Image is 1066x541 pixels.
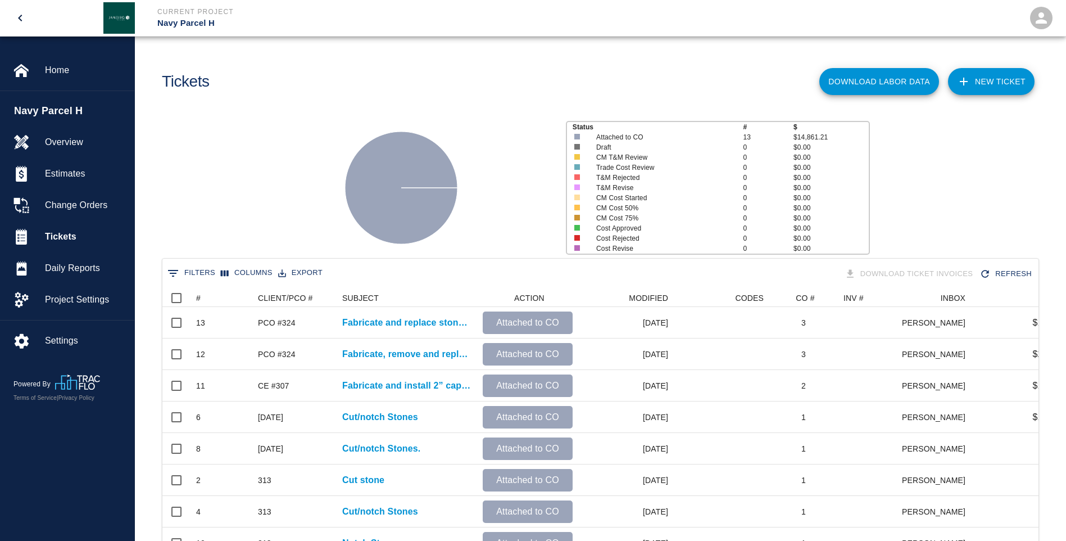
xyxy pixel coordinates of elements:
[196,380,205,391] div: 11
[743,233,793,244] p: 0
[743,122,793,132] p: #
[743,183,793,193] p: 0
[258,506,271,517] div: 313
[196,349,205,360] div: 12
[801,317,806,328] div: 3
[843,289,864,307] div: INV #
[57,395,58,401] span: |
[793,203,869,213] p: $0.00
[801,443,806,454] div: 1
[842,264,978,284] div: Tickets download in groups of 15
[196,443,201,454] div: 8
[793,132,869,142] p: $14,861.21
[793,244,869,254] p: $0.00
[573,122,743,132] p: Status
[7,4,34,31] button: open drawer
[342,289,379,307] div: SUBJECT
[258,349,296,360] div: PCO #324
[743,244,793,254] p: 0
[45,334,125,348] span: Settings
[196,317,205,328] div: 13
[103,2,135,34] img: Janeiro Inc
[258,443,283,454] div: CE 313
[977,264,1036,284] div: Refresh the list
[793,163,869,173] p: $0.00
[258,380,289,391] div: CE #307
[55,375,100,390] img: TracFlo
[578,289,674,307] div: MODIFIED
[487,505,568,519] p: Attached to CO
[596,163,728,173] p: Trade Cost Review
[196,412,201,423] div: 6
[902,339,971,370] div: [PERSON_NAME]
[941,289,965,307] div: INBOX
[596,223,728,233] p: Cost Approved
[342,379,471,393] a: Fabricate and install 2” caps atop of lobby wall as...
[514,289,545,307] div: ACTION
[596,213,728,223] p: CM Cost 75%
[196,289,201,307] div: #
[342,348,471,361] a: Fabricate, remove and replace stones D1-4, D1-5, E1-3 and F1-12...
[14,103,129,119] span: Navy Parcel H
[743,163,793,173] p: 0
[45,64,125,77] span: Home
[596,203,728,213] p: CM Cost 50%
[165,264,218,282] button: Show filters
[596,193,728,203] p: CM Cost Started
[674,289,769,307] div: CODES
[793,122,869,132] p: $
[793,213,869,223] p: $0.00
[337,289,477,307] div: SUBJECT
[196,506,201,517] div: 4
[902,433,971,465] div: [PERSON_NAME]
[1010,487,1066,541] iframe: Chat Widget
[487,316,568,330] p: Attached to CO
[258,475,271,486] div: 313
[45,136,125,149] span: Overview
[477,289,578,307] div: ACTION
[743,142,793,152] p: 0
[218,264,275,282] button: Select columns
[258,317,296,328] div: PCO #324
[838,289,902,307] div: INV #
[487,474,568,487] p: Attached to CO
[275,264,325,282] button: Export
[629,289,668,307] div: MODIFIED
[735,289,764,307] div: CODES
[793,223,869,233] p: $0.00
[13,379,55,389] p: Powered By
[793,173,869,183] p: $0.00
[743,213,793,223] p: 0
[801,475,806,486] div: 1
[796,289,814,307] div: CO #
[342,411,418,424] p: Cut/notch Stones
[793,183,869,193] p: $0.00
[190,289,252,307] div: #
[819,68,939,95] button: Download Labor Data
[342,316,471,330] a: Fabricate and replace stones A1-3 and A1-4 at the north...
[743,173,793,183] p: 0
[157,7,594,17] p: Current Project
[45,199,125,212] span: Change Orders
[258,412,283,423] div: CE 313
[948,68,1035,95] a: NEW TICKET
[157,17,594,30] p: Navy Parcel H
[578,402,674,433] div: [DATE]
[487,379,568,393] p: Attached to CO
[45,230,125,244] span: Tickets
[258,289,313,307] div: CLIENT/PCO #
[342,442,420,456] a: Cut/notch Stones.
[596,152,728,163] p: CM T&M Review
[801,380,806,391] div: 2
[45,262,125,275] span: Daily Reports
[596,244,728,254] p: Cost Revise
[578,339,674,370] div: [DATE]
[902,496,971,528] div: [PERSON_NAME]
[902,289,971,307] div: INBOX
[801,349,806,360] div: 3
